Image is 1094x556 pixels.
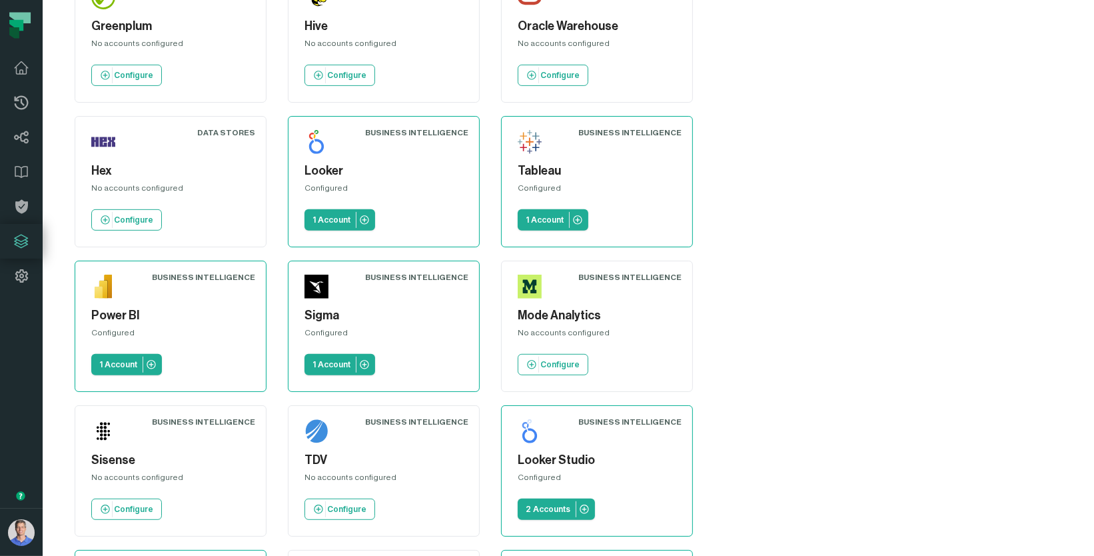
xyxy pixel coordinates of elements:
[91,419,115,443] img: Sisense
[91,275,115,299] img: Power BI
[312,215,350,225] p: 1 Account
[312,359,350,370] p: 1 Account
[578,127,682,138] div: Business Intelligence
[518,451,676,469] h5: Looker Studio
[518,472,676,488] div: Configured
[91,499,162,520] a: Configure
[15,490,27,502] div: Tooltip anchor
[518,130,542,154] img: Tableau
[304,307,463,325] h5: Sigma
[304,38,463,54] div: No accounts configured
[304,419,328,443] img: TDV
[518,65,588,86] a: Configure
[518,17,676,35] h5: Oracle Warehouse
[91,162,250,180] h5: Hex
[91,17,250,35] h5: Greenplum
[304,17,463,35] h5: Hive
[91,451,250,469] h5: Sisense
[114,70,153,81] p: Configure
[114,215,153,225] p: Configure
[91,307,250,325] h5: Power BI
[114,504,153,515] p: Configure
[304,162,463,180] h5: Looker
[304,327,463,343] div: Configured
[526,504,570,515] p: 2 Accounts
[526,215,564,225] p: 1 Account
[304,183,463,199] div: Configured
[578,417,682,427] div: Business Intelligence
[91,327,250,343] div: Configured
[91,183,250,199] div: No accounts configured
[518,354,588,375] a: Configure
[197,127,255,138] div: Data Stores
[91,130,115,154] img: Hex
[578,272,682,283] div: Business Intelligence
[152,417,255,427] div: Business Intelligence
[91,38,250,54] div: No accounts configured
[518,419,542,443] img: Looker Studio
[518,499,595,520] a: 2 Accounts
[304,499,375,520] a: Configure
[518,209,588,231] a: 1 Account
[327,504,366,515] p: Configure
[91,209,162,231] a: Configure
[540,70,580,81] p: Configure
[91,65,162,86] a: Configure
[304,451,463,469] h5: TDV
[304,209,375,231] a: 1 Account
[518,38,676,54] div: No accounts configured
[365,272,468,283] div: Business Intelligence
[91,354,162,375] a: 1 Account
[304,275,328,299] img: Sigma
[518,162,676,180] h5: Tableau
[518,307,676,325] h5: Mode Analytics
[365,417,468,427] div: Business Intelligence
[304,472,463,488] div: No accounts configured
[518,327,676,343] div: No accounts configured
[91,472,250,488] div: No accounts configured
[152,272,255,283] div: Business Intelligence
[365,127,468,138] div: Business Intelligence
[518,183,676,199] div: Configured
[8,519,35,546] img: avatar of Barak Forgoun
[304,354,375,375] a: 1 Account
[518,275,542,299] img: Mode Analytics
[304,130,328,154] img: Looker
[327,70,366,81] p: Configure
[304,65,375,86] a: Configure
[99,359,137,370] p: 1 Account
[540,359,580,370] p: Configure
